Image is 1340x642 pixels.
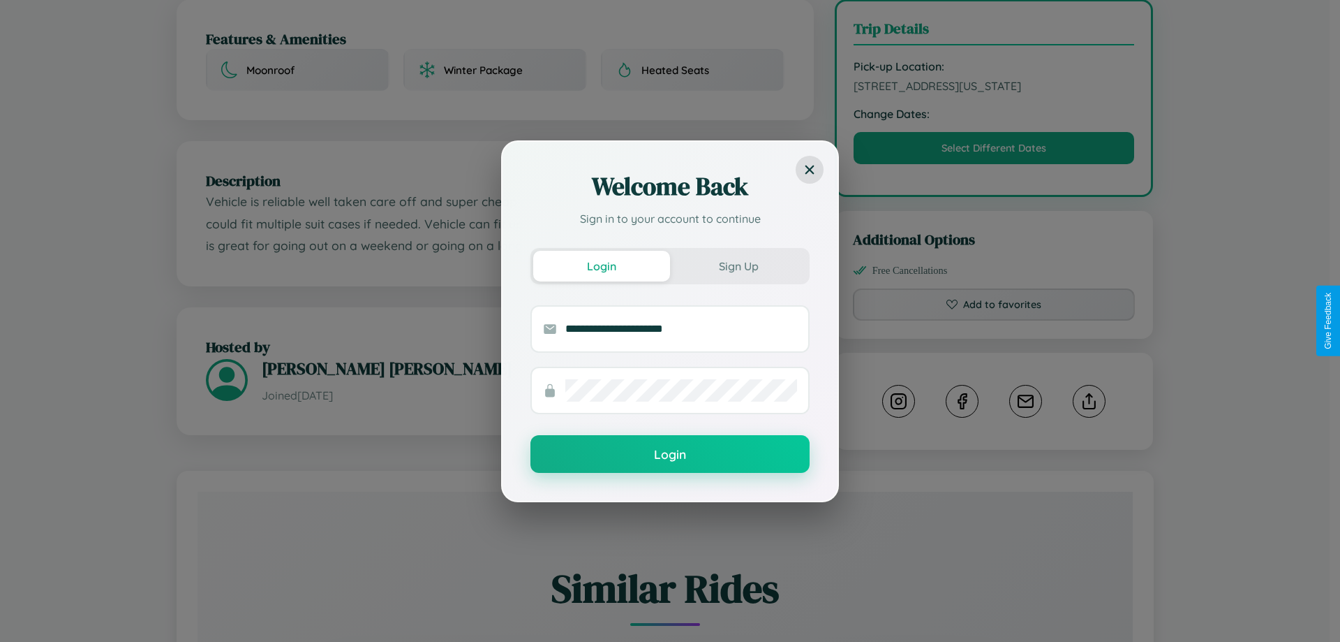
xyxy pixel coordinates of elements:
button: Sign Up [670,251,807,282]
button: Login [530,435,810,473]
button: Login [533,251,670,282]
div: Give Feedback [1323,293,1333,349]
h2: Welcome Back [530,170,810,203]
p: Sign in to your account to continue [530,210,810,227]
